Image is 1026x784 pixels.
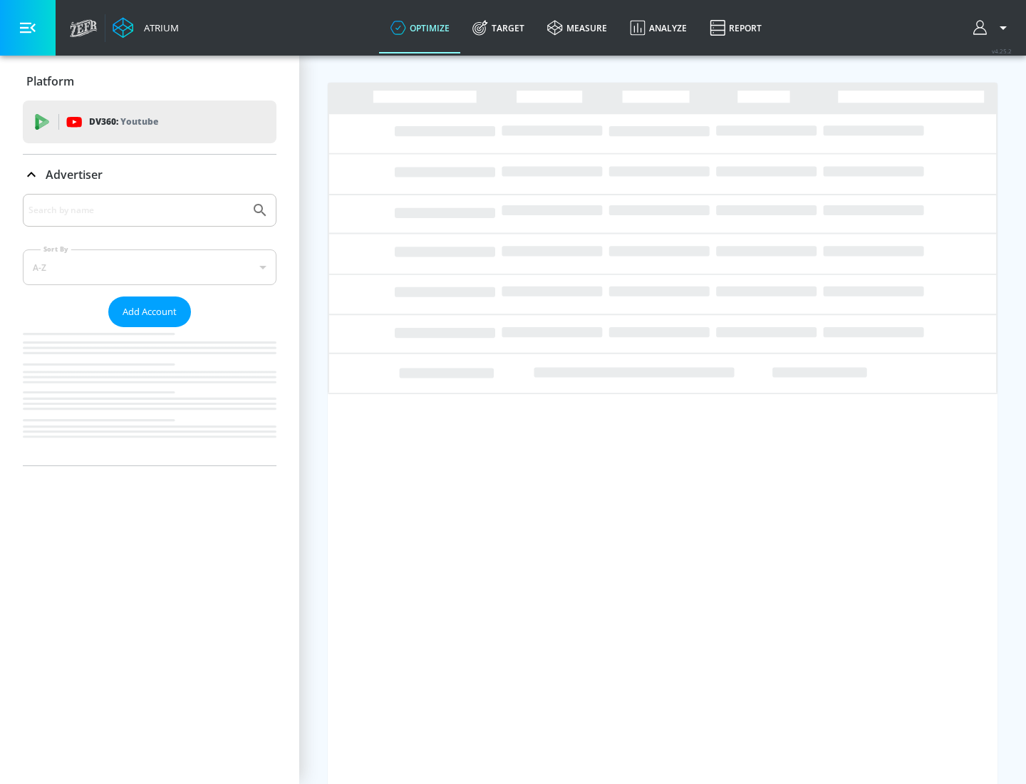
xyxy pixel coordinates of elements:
button: Add Account [108,296,191,327]
div: Atrium [138,21,179,34]
nav: list of Advertiser [23,327,276,465]
div: Advertiser [23,194,276,465]
label: Sort By [41,244,71,254]
p: DV360: [89,114,158,130]
p: Youtube [120,114,158,129]
a: measure [536,2,618,53]
div: DV360: Youtube [23,100,276,143]
p: Advertiser [46,167,103,182]
input: Search by name [28,201,244,220]
span: v 4.25.2 [992,47,1012,55]
a: optimize [379,2,461,53]
div: Advertiser [23,155,276,195]
a: Target [461,2,536,53]
div: Platform [23,61,276,101]
div: A-Z [23,249,276,285]
p: Platform [26,73,74,89]
a: Report [698,2,773,53]
a: Analyze [618,2,698,53]
a: Atrium [113,17,179,38]
span: Add Account [123,304,177,320]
